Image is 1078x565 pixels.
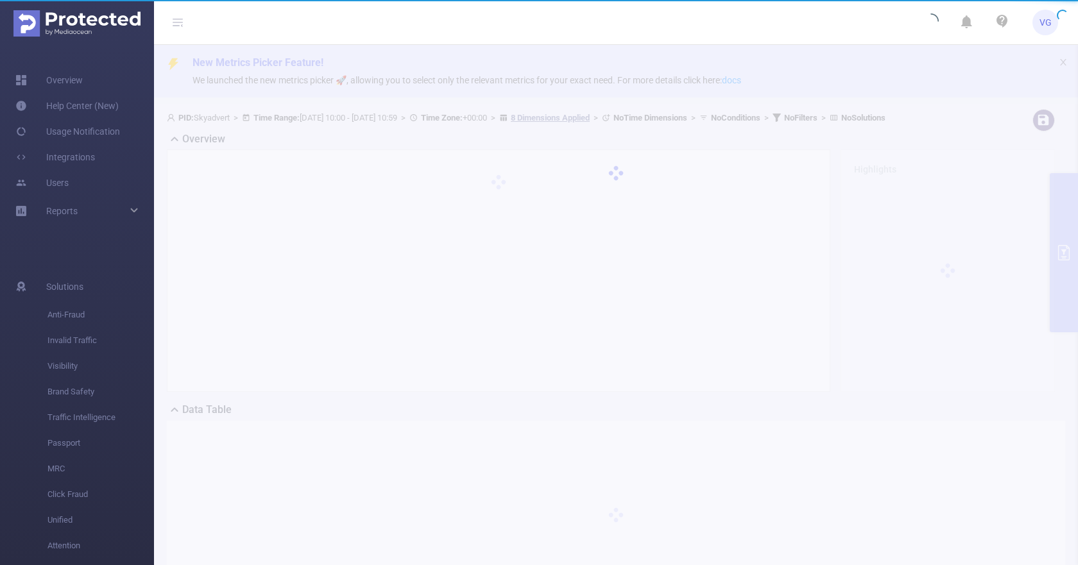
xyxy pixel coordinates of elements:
[47,482,154,507] span: Click Fraud
[47,405,154,430] span: Traffic Intelligence
[15,93,119,119] a: Help Center (New)
[47,353,154,379] span: Visibility
[15,170,69,196] a: Users
[47,379,154,405] span: Brand Safety
[47,302,154,328] span: Anti-Fraud
[46,274,83,299] span: Solutions
[15,119,120,144] a: Usage Notification
[47,430,154,456] span: Passport
[47,533,154,559] span: Attention
[1039,10,1052,35] span: VG
[923,13,939,31] i: icon: loading
[46,206,78,216] span: Reports
[46,198,78,224] a: Reports
[47,456,154,482] span: MRC
[15,144,95,170] a: Integrations
[15,67,83,93] a: Overview
[13,10,141,37] img: Protected Media
[47,328,154,353] span: Invalid Traffic
[47,507,154,533] span: Unified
